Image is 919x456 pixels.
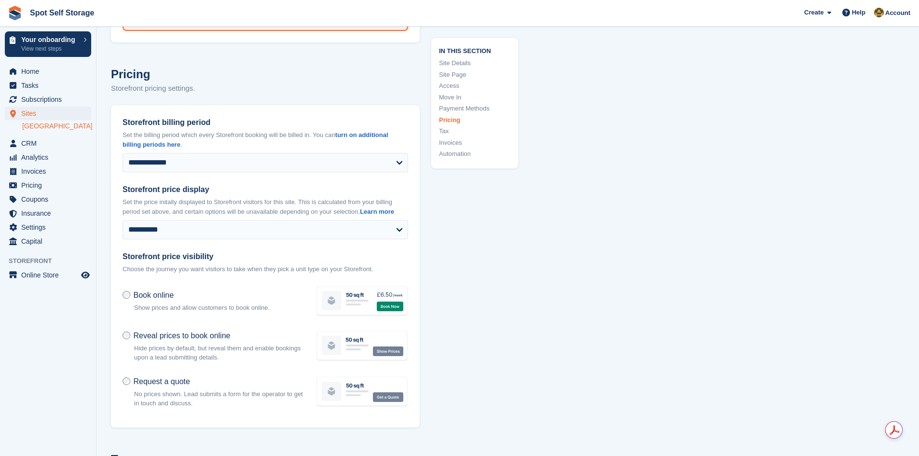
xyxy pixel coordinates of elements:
label: Storefront price display [123,184,408,195]
span: Analytics [21,151,79,164]
a: Payment Methods [439,104,510,113]
a: menu [5,93,91,106]
a: menu [5,107,91,120]
a: Access [439,81,510,91]
a: [GEOGRAPHIC_DATA] [22,122,91,131]
a: menu [5,165,91,178]
a: menu [5,65,91,78]
span: Create [804,8,823,17]
a: turn on additional billing periods here [123,131,388,148]
a: Site Page [439,69,510,79]
a: Spot Self Storage [26,5,98,21]
a: Preview store [80,269,91,281]
input: Request a quote [123,377,130,385]
span: Sites [21,107,79,120]
span: Invoices [21,165,79,178]
span: Online Store [21,268,79,282]
p: Choose the journey you want visitors to take when they pick a unit type on your Storefront. [123,264,408,274]
a: menu [5,179,91,192]
span: Subscriptions [21,93,79,106]
span: Reveal prices to book online [133,332,230,340]
label: Storefront price visibility [123,251,408,263]
a: menu [5,137,91,150]
p: View next steps [21,44,79,53]
a: Pricing [439,115,510,124]
span: Tasks [21,79,79,92]
p: No prices shown. Lead submits a form for the operator to get in touch and discuss. [134,389,304,408]
p: Show prices and allow customers to book online. [134,303,304,313]
p: Storefront pricing settings. [111,83,420,94]
span: Request a quote [133,377,190,386]
a: Site Details [439,58,510,68]
a: menu [5,207,91,220]
span: Capital [21,235,79,248]
span: Coupons [21,193,79,206]
img: Manoj Dubey [874,8,884,17]
span: Home [21,65,79,78]
a: menu [5,221,91,234]
span: Settings [21,221,79,234]
a: Learn more [360,208,394,215]
a: Your onboarding View next steps [5,31,91,57]
a: Automation [439,149,510,159]
a: menu [5,193,91,206]
a: menu [5,151,91,164]
label: Storefront billing period [123,117,408,128]
span: Pricing [21,179,79,192]
a: menu [5,79,91,92]
a: Move In [439,92,510,102]
h2: Pricing [111,66,420,83]
p: Set the price initally displayed to Storefront visitors for this site. This is calculated from yo... [123,197,408,216]
a: Invoices [439,138,510,147]
input: Book online [123,291,130,299]
span: Insurance [21,207,79,220]
span: CRM [21,137,79,150]
a: Tax [439,126,510,136]
img: stora-icon-8386f47178a22dfd0bd8f6a31ec36ba5ce8667c1dd55bd0f319d3a0aa187defe.svg [8,6,22,20]
p: Set the billing period which every Storefront booking will be billed in. You can . [123,130,408,149]
span: Account [885,8,910,18]
span: In this section [439,45,510,55]
span: Book online [133,291,174,299]
p: Hide prices by default, but reveal them and enable bookings upon a lead submitting details. [134,344,304,362]
span: Help [852,8,865,17]
p: Your onboarding [21,36,79,43]
a: menu [5,235,91,248]
a: menu [5,268,91,282]
input: Reveal prices to book online [123,332,130,339]
span: Storefront [9,256,96,266]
